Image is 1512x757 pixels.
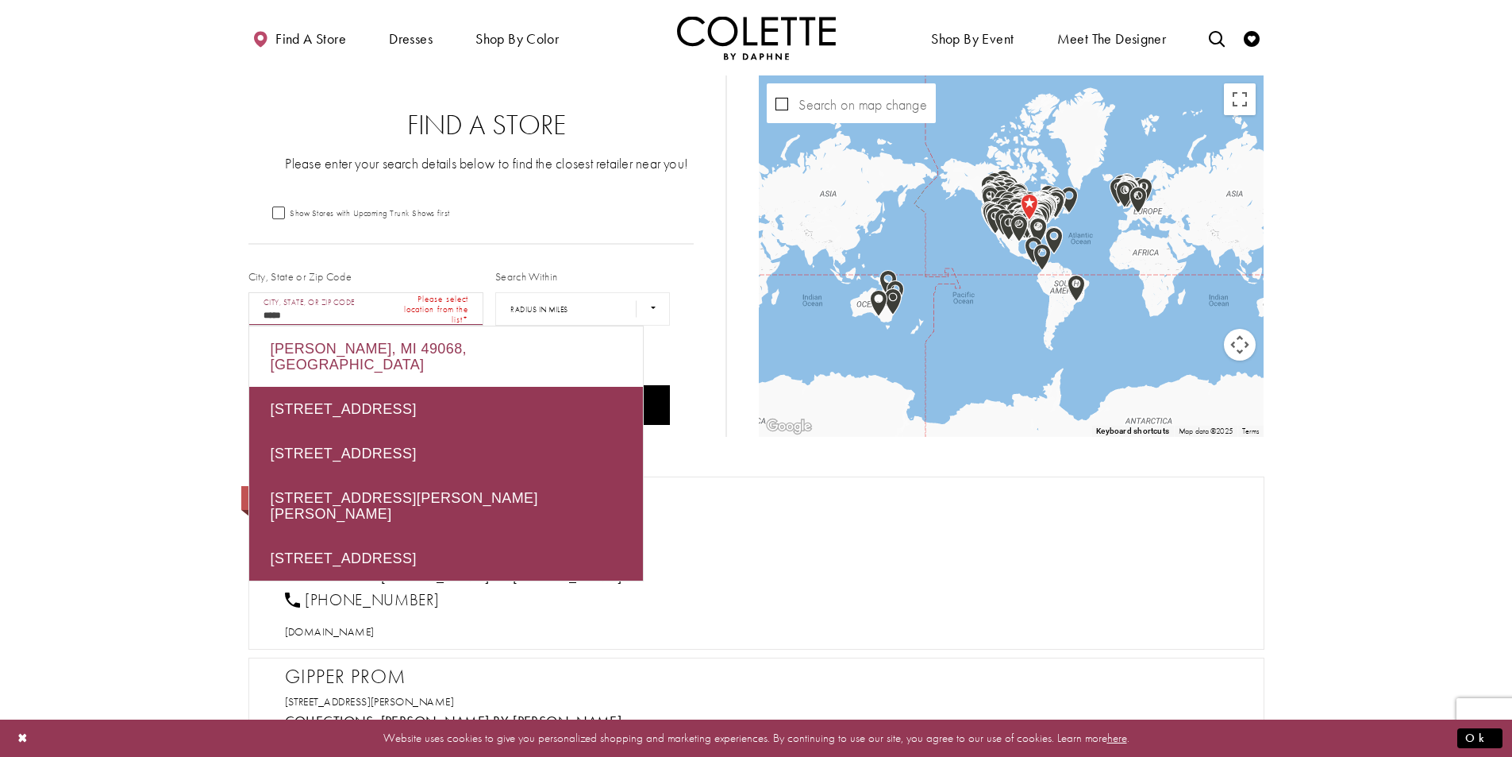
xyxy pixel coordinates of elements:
button: Close Dialog [10,724,37,752]
div: [STREET_ADDRESS][PERSON_NAME][PERSON_NAME] [249,476,643,536]
a: Opens in new tab [285,694,455,709]
input: City, State, or ZIP Code [248,292,484,326]
span: Dresses [389,31,433,47]
a: [PHONE_NUMBER] [285,589,440,610]
a: Open this area in Google Maps (opens a new window) [763,416,815,437]
span: Shop By Event [927,16,1018,60]
span: Find a store [275,31,346,47]
button: Submit Dialog [1457,728,1502,748]
a: Terms (opens in new tab) [1242,426,1260,436]
div: [STREET_ADDRESS] [249,387,643,431]
button: Keyboard shortcuts [1096,426,1169,437]
button: Toggle fullscreen view [1224,83,1256,115]
a: Check Wishlist [1240,16,1264,60]
a: Find a store [248,16,350,60]
label: Search Within [495,268,557,284]
div: Map with store locations [759,75,1264,437]
span: Dresses [385,16,437,60]
h2: Find a Store [280,110,694,141]
span: Shop by color [475,31,559,47]
div: [STREET_ADDRESS] [249,431,643,476]
p: Please enter your search details below to find the closest retailer near you! [280,153,694,173]
h2: Gipper Prom [285,665,1244,689]
a: Visit Colette by Daphne page - Opens in new tab [381,712,622,730]
a: Toggle search [1205,16,1229,60]
button: Map camera controls [1224,329,1256,361]
span: Shop by color [471,16,563,60]
img: Google [763,416,815,437]
a: Meet the designer [1053,16,1171,60]
span: [DOMAIN_NAME] [285,624,375,639]
div: [STREET_ADDRESS] [249,536,643,581]
span: Shop By Event [931,31,1014,47]
h2: Amelishan Bridal [285,520,1244,544]
div: [PERSON_NAME], MI 49068, [GEOGRAPHIC_DATA] [249,326,643,387]
p: Website uses cookies to give you personalized shopping and marketing experiences. By continuing t... [114,728,1398,749]
a: Visit Home Page [677,16,836,60]
select: Radius In Miles [495,292,670,326]
span: Meet the designer [1057,31,1167,47]
label: City, State or Zip Code [248,268,352,284]
span: [PHONE_NUMBER] [305,589,439,610]
img: Colette by Daphne [677,16,836,60]
a: Opens in new tab [285,624,375,639]
a: here [1107,730,1127,746]
span: Collections: [285,712,378,730]
span: Map data ©2025 [1179,426,1233,436]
